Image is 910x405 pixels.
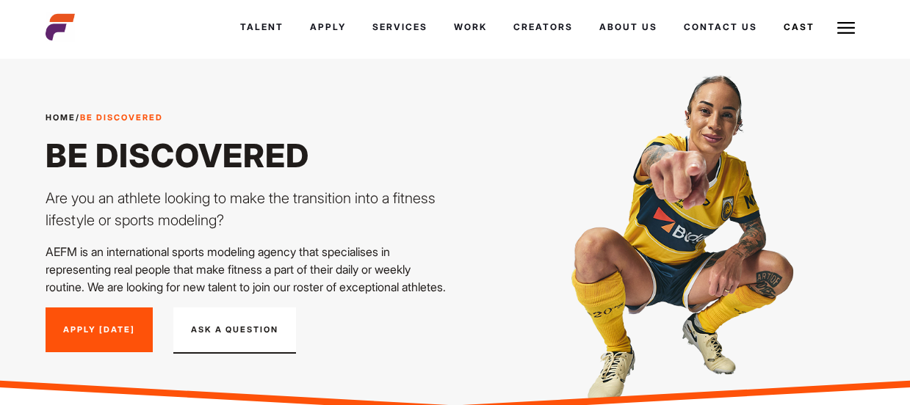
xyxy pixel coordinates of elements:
[46,307,153,353] a: Apply [DATE]
[173,307,296,354] button: Ask A Question
[500,7,586,47] a: Creators
[46,243,447,296] p: AEFM is an international sports modeling agency that specialises in representing real people that...
[46,112,163,124] span: /
[359,7,441,47] a: Services
[80,112,163,123] strong: Be Discovered
[227,7,297,47] a: Talent
[441,7,500,47] a: Work
[46,112,76,123] a: Home
[46,187,447,231] p: Are you an athlete looking to make the transition into a fitness lifestyle or sports modeling?
[586,7,671,47] a: About Us
[297,7,359,47] a: Apply
[837,19,855,37] img: Burger icon
[770,7,828,47] a: Cast
[46,136,447,175] h1: Be Discovered
[671,7,770,47] a: Contact Us
[46,12,75,42] img: cropped-aefm-brand-fav-22-square.png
